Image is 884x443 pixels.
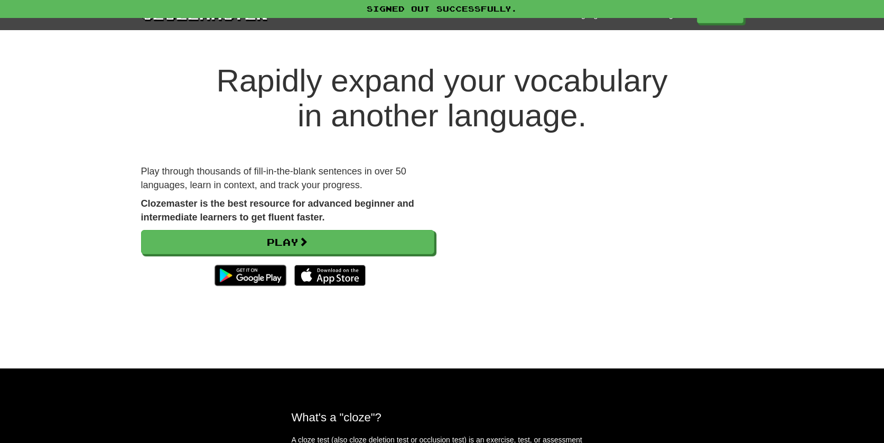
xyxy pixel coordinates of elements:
img: Download_on_the_App_Store_Badge_US-UK_135x40-25178aeef6eb6b83b96f5f2d004eda3bffbb37122de64afbaef7... [294,265,366,286]
a: Play [141,230,434,254]
strong: Clozemaster is the best resource for advanced beginner and intermediate learners to get fluent fa... [141,198,414,223]
img: Get it on Google Play [209,260,291,291]
p: Play through thousands of fill-in-the-blank sentences in over 50 languages, learn in context, and... [141,165,434,192]
h2: What's a "cloze"? [292,411,593,424]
